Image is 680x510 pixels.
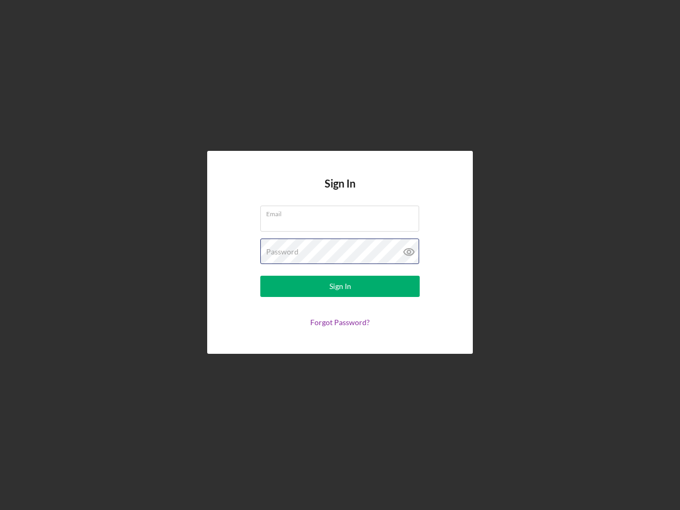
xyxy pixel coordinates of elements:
[266,206,419,218] label: Email
[260,276,420,297] button: Sign In
[310,318,370,327] a: Forgot Password?
[266,248,299,256] label: Password
[329,276,351,297] div: Sign In
[325,177,355,206] h4: Sign In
